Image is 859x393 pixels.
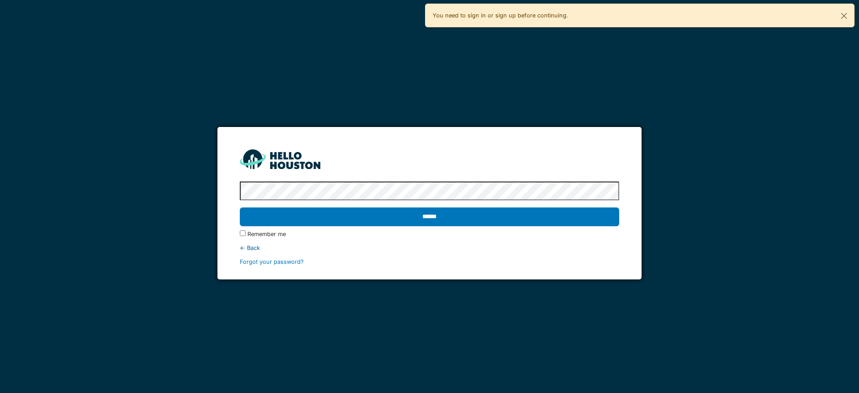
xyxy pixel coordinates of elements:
[240,149,320,169] img: HH_line-BYnF2_Hg.png
[425,4,855,27] div: You need to sign in or sign up before continuing.
[240,258,304,265] a: Forgot your password?
[834,4,854,28] button: Close
[240,244,619,252] div: ← Back
[247,230,286,238] label: Remember me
